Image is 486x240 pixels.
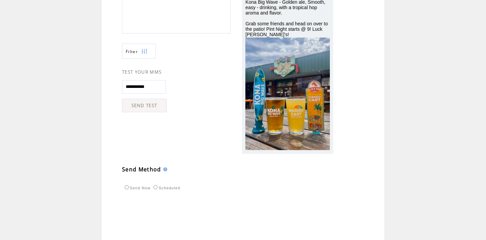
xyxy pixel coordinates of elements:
[141,44,147,59] img: filters.png
[123,186,150,190] label: Send Now
[122,166,161,173] span: Send Method
[122,44,156,59] a: Filter
[122,69,162,75] span: TEST YOUR MMS
[125,185,129,189] input: Send Now
[152,186,180,190] label: Scheduled
[161,167,167,171] img: help.gif
[153,185,157,189] input: Scheduled
[122,99,167,112] a: SEND TEST
[126,49,138,54] span: Show filters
